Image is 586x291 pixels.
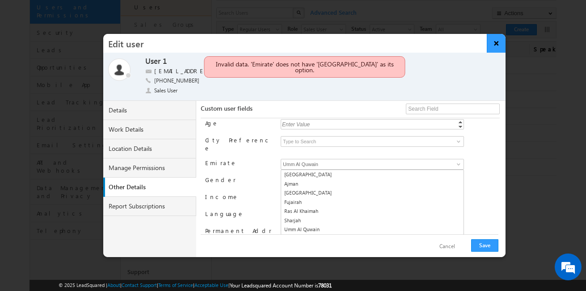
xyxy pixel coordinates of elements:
button: × [487,34,506,53]
button: Save [471,239,498,252]
label: Gender [205,176,236,184]
input: Type to Search [281,159,464,170]
a: [GEOGRAPHIC_DATA] [281,188,464,198]
a: Show All Items [452,160,463,169]
a: Fujairah [281,198,464,207]
a: Decrement [457,124,464,129]
span: Sales User [154,87,178,95]
a: Other Details [105,178,198,197]
label: Emirate [205,159,237,167]
input: Type to Search [281,136,464,147]
a: Acceptable Use [194,282,228,288]
button: Cancel [430,240,464,253]
span: © 2025 LeadSquared | | | | | [59,281,332,290]
a: Ras Al Khaimah [281,207,464,216]
span: 78031 [318,282,332,289]
a: Manage Permissions [103,158,196,178]
a: Location Details [103,139,196,158]
label: Income [205,193,239,201]
em: Start Chat [122,226,162,238]
div: Invalid data. 'Emirate' does not have '[GEOGRAPHIC_DATA]' as its option. [209,61,401,73]
label: Permanent Address [205,227,273,243]
input: Search Field [406,104,500,114]
img: d_60004797649_company_0_60004797649 [15,47,38,58]
span: [PHONE_NUMBER] [154,77,199,86]
label: Language [205,210,244,218]
label: Age [205,119,219,127]
a: Sharjah [281,216,464,225]
h3: Edit user [103,34,486,53]
a: Work Details [103,120,196,139]
a: Details [103,101,196,120]
label: City Preference [205,136,273,152]
label: [EMAIL_ADDRESS][DOMAIN_NAME] [154,67,278,75]
a: Umm Al Quwain [281,225,464,234]
div: Chat with us now [46,47,150,58]
div: Minimize live chat window [147,4,168,26]
a: [GEOGRAPHIC_DATA] [281,170,464,179]
a: About [107,282,120,288]
div: Custom user fields [201,104,500,118]
a: Terms of Service [158,282,193,288]
a: Contact Support [122,282,157,288]
textarea: Type your message and hit 'Enter' [12,83,163,219]
a: Increment [457,120,464,124]
a: Ajman [281,179,464,189]
a: Report Subscriptions [103,197,196,216]
a: Show All Items [452,137,463,146]
span: Your Leadsquared Account Number is [230,282,332,289]
div: Enter Value [281,119,312,129]
label: User 1 [145,56,167,67]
